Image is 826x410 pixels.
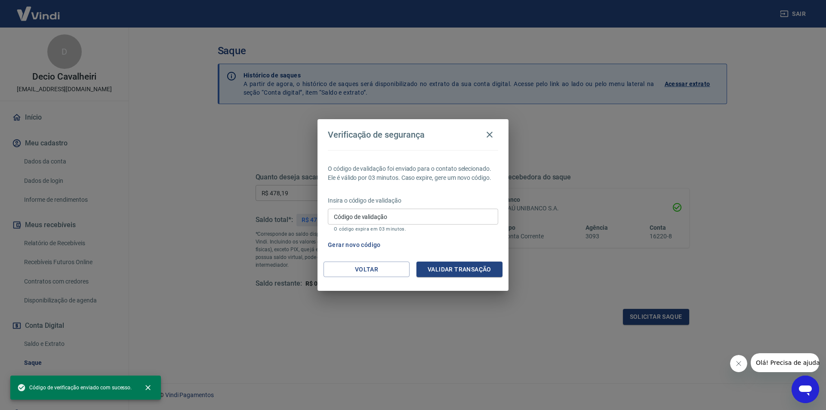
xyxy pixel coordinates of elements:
[328,196,498,205] p: Insira o código de validação
[792,376,819,403] iframe: Botão para abrir a janela de mensagens
[328,164,498,182] p: O código de validação foi enviado para o contato selecionado. Ele é válido por 03 minutos. Caso e...
[416,262,502,277] button: Validar transação
[324,237,384,253] button: Gerar novo código
[751,353,819,372] iframe: Mensagem da empresa
[730,355,747,372] iframe: Fechar mensagem
[324,262,410,277] button: Voltar
[334,226,492,232] p: O código expira em 03 minutos.
[328,129,425,140] h4: Verificação de segurança
[139,378,157,397] button: close
[17,383,132,392] span: Código de verificação enviado com sucesso.
[5,6,72,13] span: Olá! Precisa de ajuda?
